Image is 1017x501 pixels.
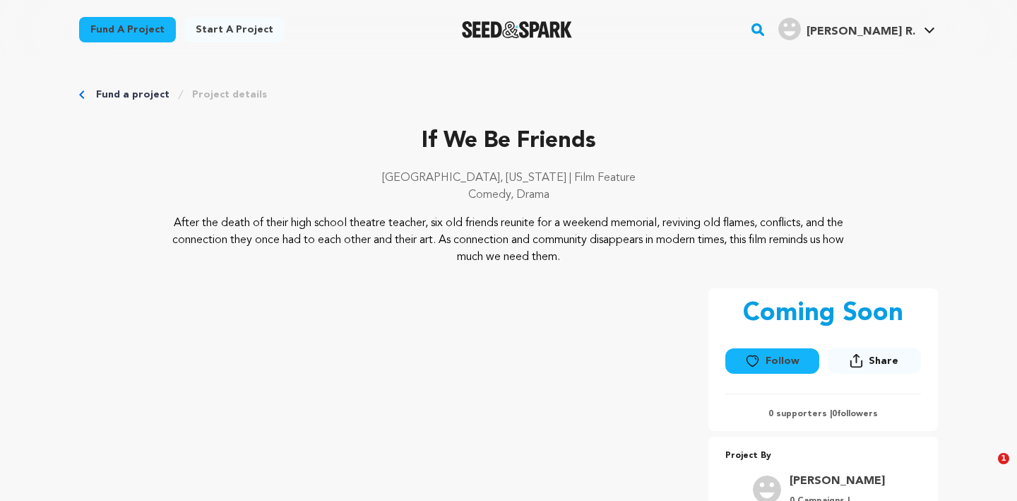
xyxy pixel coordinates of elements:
a: Goto Alspach Rosalie profile [790,473,885,490]
p: 0 supporters | followers [725,408,921,420]
p: [GEOGRAPHIC_DATA], [US_STATE] | Film Feature [79,170,938,187]
a: Fund a project [96,88,169,102]
span: 0 [832,410,837,418]
p: If We Be Friends [79,124,938,158]
span: 1 [998,453,1009,464]
span: Share [828,348,921,379]
img: Seed&Spark Logo Dark Mode [462,21,573,38]
p: After the death of their high school theatre teacher, six old friends reunite for a weekend memor... [165,215,852,266]
a: Alspach R.'s Profile [775,15,938,40]
div: Breadcrumb [79,88,938,102]
p: Project By [725,448,921,464]
a: Fund a project [79,17,176,42]
button: Share [828,348,921,374]
img: user.png [778,18,801,40]
div: Alspach R.'s Profile [778,18,915,40]
a: Start a project [184,17,285,42]
span: Share [869,354,898,368]
iframe: Intercom live chat [969,453,1003,487]
a: Seed&Spark Homepage [462,21,573,38]
p: Coming Soon [743,300,903,328]
button: Follow [725,348,819,374]
p: Comedy, Drama [79,187,938,204]
a: Project details [192,88,267,102]
span: Alspach R.'s Profile [775,15,938,45]
span: [PERSON_NAME] R. [807,26,915,37]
